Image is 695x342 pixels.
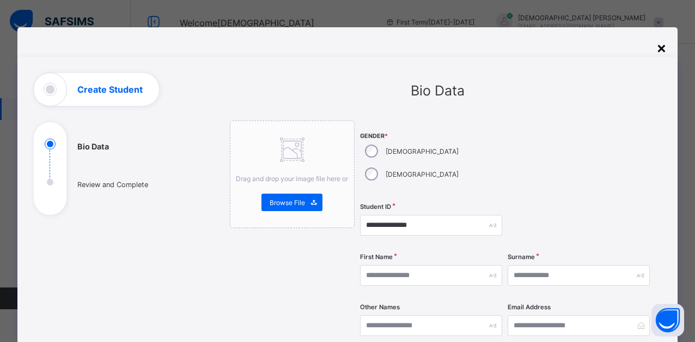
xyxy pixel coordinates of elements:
label: Email Address [508,303,551,311]
label: [DEMOGRAPHIC_DATA] [386,147,459,155]
span: Browse File [270,199,305,207]
span: Bio Data [411,82,465,99]
span: Drag and drop your image file here or [236,175,348,183]
div: × [656,38,667,57]
label: Student ID [360,203,391,211]
h1: Create Student [77,85,143,94]
label: [DEMOGRAPHIC_DATA] [386,170,459,178]
button: Open asap [651,304,684,337]
label: Other Names [360,303,400,311]
div: Drag and drop your image file here orBrowse File [230,121,355,228]
label: First Name [360,253,393,261]
span: Gender [360,133,502,140]
label: Surname [508,253,535,261]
